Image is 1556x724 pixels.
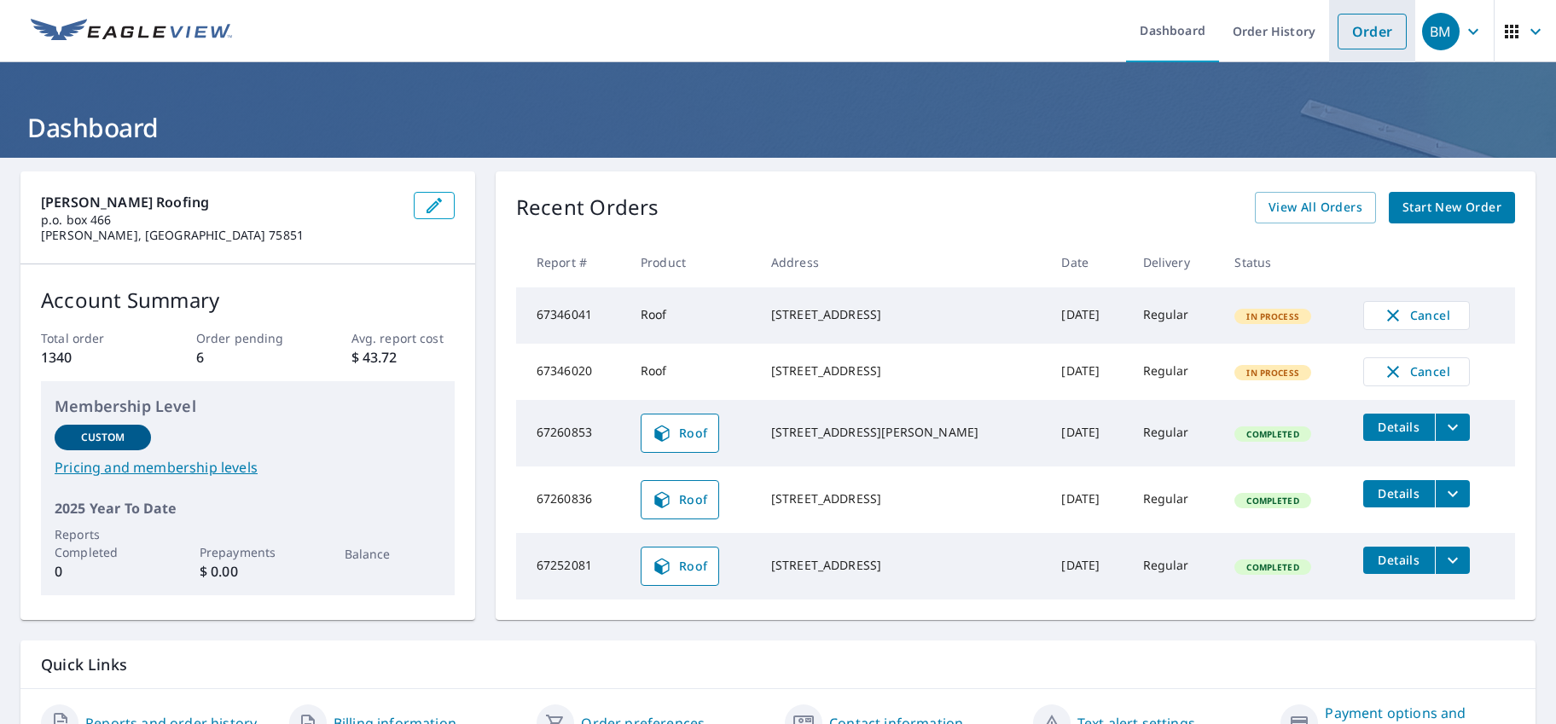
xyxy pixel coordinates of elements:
button: filesDropdownBtn-67252081 [1435,547,1470,574]
td: [DATE] [1048,466,1129,533]
span: Completed [1236,495,1309,507]
span: In Process [1236,367,1309,379]
span: Completed [1236,428,1309,440]
span: Completed [1236,561,1309,573]
td: 67260853 [516,400,627,466]
button: Cancel [1363,357,1470,386]
td: [DATE] [1048,533,1129,599]
th: Delivery [1129,237,1222,287]
td: [DATE] [1048,344,1129,400]
td: Regular [1129,287,1222,344]
span: Start New Order [1402,197,1501,218]
p: 1340 [41,347,144,368]
p: p.o. box 466 [41,212,400,228]
td: Roof [627,344,758,400]
p: Total order [41,329,144,347]
a: View All Orders [1255,192,1376,223]
p: Balance [345,545,441,563]
th: Report # [516,237,627,287]
div: BM [1422,13,1460,50]
span: Details [1373,485,1425,501]
div: [STREET_ADDRESS] [771,557,1035,574]
span: Roof [652,489,708,510]
td: Roof [627,287,758,344]
button: detailsBtn-67260853 [1363,414,1435,441]
th: Address [758,237,1048,287]
span: Details [1373,552,1425,568]
a: Pricing and membership levels [55,457,441,478]
a: Roof [641,414,719,453]
span: Cancel [1381,305,1452,326]
th: Date [1048,237,1129,287]
p: Quick Links [41,654,1515,675]
td: 67252081 [516,533,627,599]
a: Order [1338,14,1407,49]
p: Order pending [196,329,299,347]
p: 6 [196,347,299,368]
span: View All Orders [1269,197,1362,218]
p: Membership Level [55,395,441,418]
td: Regular [1129,400,1222,466]
button: detailsBtn-67252081 [1363,547,1435,574]
td: Regular [1129,466,1222,533]
p: Avg. report cost [351,329,455,347]
div: [STREET_ADDRESS] [771,490,1035,507]
th: Status [1221,237,1349,287]
td: [DATE] [1048,400,1129,466]
img: EV Logo [31,19,232,44]
span: Roof [652,556,708,576]
button: Cancel [1363,301,1470,330]
th: Product [627,237,758,287]
span: Roof [652,423,708,443]
p: $ 43.72 [351,347,455,368]
div: [STREET_ADDRESS][PERSON_NAME] [771,424,1035,441]
p: [PERSON_NAME] roofing [41,192,400,212]
p: Reports Completed [55,525,151,561]
p: [PERSON_NAME], [GEOGRAPHIC_DATA] 75851 [41,228,400,243]
td: Regular [1129,533,1222,599]
td: Regular [1129,344,1222,400]
p: Prepayments [200,543,296,561]
span: In Process [1236,310,1309,322]
span: Cancel [1381,362,1452,382]
button: detailsBtn-67260836 [1363,480,1435,507]
a: Roof [641,547,719,586]
td: 67346020 [516,344,627,400]
button: filesDropdownBtn-67260836 [1435,480,1470,507]
p: Custom [81,430,125,445]
p: Account Summary [41,285,455,316]
a: Start New Order [1389,192,1515,223]
button: filesDropdownBtn-67260853 [1435,414,1470,441]
td: [DATE] [1048,287,1129,344]
a: Roof [641,480,719,519]
td: 67260836 [516,466,627,533]
p: 2025 Year To Date [55,498,441,518]
p: 0 [55,561,151,582]
h1: Dashboard [20,110,1536,145]
p: $ 0.00 [200,561,296,582]
div: [STREET_ADDRESS] [771,306,1035,323]
td: 67346041 [516,287,627,344]
span: Details [1373,419,1425,435]
div: [STREET_ADDRESS] [771,362,1035,379]
p: Recent Orders [516,192,659,223]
